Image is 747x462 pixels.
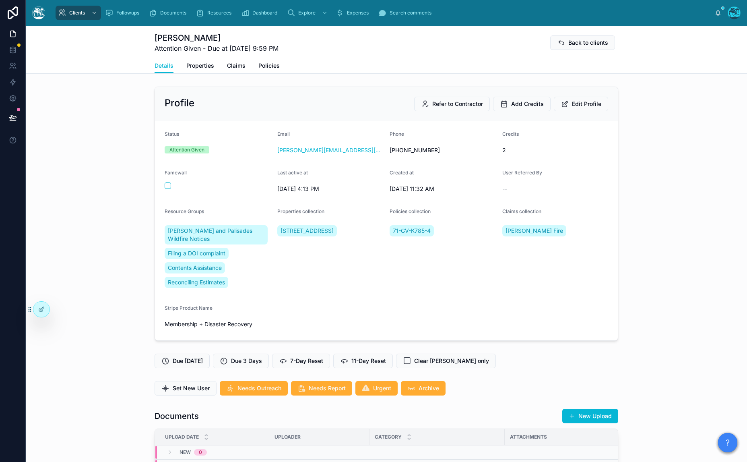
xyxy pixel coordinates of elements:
[165,97,194,110] h2: Profile
[227,62,246,70] span: Claims
[390,185,496,193] span: [DATE] 11:32 AM
[165,277,228,288] a: Reconciling Estimates
[376,6,437,20] a: Search comments
[550,35,615,50] button: Back to clients
[355,381,398,396] button: Urgent
[169,146,204,153] div: Attention Given
[281,227,334,235] span: [STREET_ADDRESS]
[155,381,217,396] button: Set New User
[155,32,279,44] h1: [PERSON_NAME]
[390,170,414,176] span: Created at
[165,208,204,214] span: Resource Groups
[173,357,203,365] span: Due [DATE]
[502,185,507,193] span: --
[56,6,101,20] a: Clients
[390,10,431,16] span: Search comments
[168,249,225,257] span: Filing a DOI complaint
[396,354,496,368] button: Clear [PERSON_NAME] only
[562,409,618,423] button: New Upload
[239,6,283,20] a: Dashboard
[147,6,192,20] a: Documents
[252,10,277,16] span: Dashboard
[155,62,173,70] span: Details
[510,434,547,440] span: Attachments
[390,225,434,236] a: 71-GV-K785-4
[351,357,386,365] span: 11-Day Reset
[227,58,246,75] a: Claims
[568,39,608,47] span: Back to clients
[180,449,191,456] span: New
[375,434,402,440] span: Category
[155,44,279,53] span: Attention Given - Due at [DATE] 9:59 PM
[237,384,281,392] span: Needs Outreach
[401,381,446,396] button: Archive
[32,6,45,19] img: App logo
[168,278,225,286] span: Reconciling Estimates
[502,146,609,154] span: 2
[207,10,231,16] span: Resources
[390,208,431,214] span: Policies collection
[277,208,324,214] span: Properties collection
[285,6,332,20] a: Explore
[165,305,213,311] span: Stripe Product Name
[333,354,393,368] button: 11-Day Reset
[165,225,268,244] a: [PERSON_NAME] and Palisades Wildfire Notices
[160,10,186,16] span: Documents
[277,225,337,236] a: [STREET_ADDRESS]
[390,131,404,137] span: Phone
[502,208,541,214] span: Claims collection
[506,227,563,235] span: [PERSON_NAME] Fire
[298,10,316,16] span: Explore
[155,58,173,74] a: Details
[572,100,601,108] span: Edit Profile
[554,97,608,111] button: Edit Profile
[173,384,210,392] span: Set New User
[493,97,551,111] button: Add Credits
[258,62,280,70] span: Policies
[502,170,542,176] span: User Referred By
[390,146,496,154] span: [PHONE_NUMBER]
[186,58,214,75] a: Properties
[103,6,145,20] a: Followups
[168,264,222,272] span: Contents Assistance
[69,10,85,16] span: Clients
[168,227,264,243] span: [PERSON_NAME] and Palisades Wildfire Notices
[165,262,225,273] a: Contents Assistance
[277,185,384,193] span: [DATE] 4:13 PM
[165,434,199,440] span: Upload Date
[274,434,301,440] span: Uploader
[213,354,269,368] button: Due 3 Days
[258,58,280,75] a: Policies
[718,433,737,452] button: ?
[502,225,566,236] a: [PERSON_NAME] Fire
[347,10,369,16] span: Expenses
[220,381,288,396] button: Needs Outreach
[277,131,290,137] span: Email
[414,97,490,111] button: Refer to Contractor
[165,320,271,328] span: Membership + Disaster Recovery
[419,384,439,392] span: Archive
[52,4,715,22] div: scrollable content
[414,357,489,365] span: Clear [PERSON_NAME] only
[165,131,179,137] span: Status
[333,6,374,20] a: Expenses
[272,354,330,368] button: 7-Day Reset
[393,227,431,235] span: 71-GV-K785-4
[309,384,346,392] span: Needs Report
[502,131,519,137] span: Credits
[231,357,262,365] span: Due 3 Days
[290,357,323,365] span: 7-Day Reset
[291,381,352,396] button: Needs Report
[277,146,384,154] a: [PERSON_NAME][EMAIL_ADDRESS][DOMAIN_NAME]
[511,100,544,108] span: Add Credits
[165,248,229,259] a: Filing a DOI complaint
[194,6,237,20] a: Resources
[165,170,187,176] span: Famewall
[186,62,214,70] span: Properties
[155,410,199,422] h1: Documents
[199,449,202,456] div: 0
[277,170,308,176] span: Last active at
[373,384,391,392] span: Urgent
[116,10,139,16] span: Followups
